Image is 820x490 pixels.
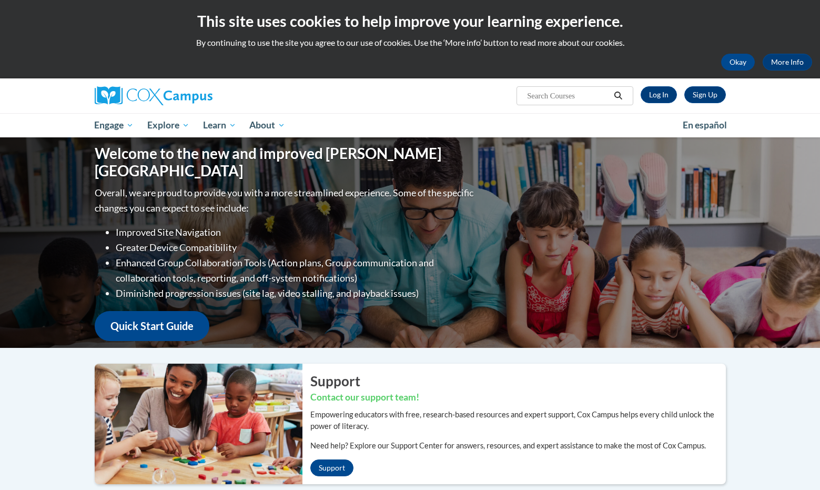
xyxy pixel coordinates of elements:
a: More Info [763,54,812,71]
li: Enhanced Group Collaboration Tools (Action plans, Group communication and collaboration tools, re... [116,255,476,286]
span: Engage [94,119,134,132]
a: Log In [641,86,677,103]
li: Improved Site Navigation [116,225,476,240]
a: Learn [196,113,243,137]
h3: Contact our support team! [310,391,726,404]
a: Engage [88,113,141,137]
button: Search [610,89,626,102]
li: Greater Device Compatibility [116,240,476,255]
span: En español [683,119,727,131]
img: ... [87,364,302,484]
a: En español [676,114,734,136]
div: Main menu [79,113,742,137]
p: Overall, we are proud to provide you with a more streamlined experience. Some of the specific cha... [95,185,476,216]
h2: This site uses cookies to help improve your learning experience. [8,11,812,32]
a: Quick Start Guide [95,311,209,341]
input: Search Courses [526,89,610,102]
h2: Support [310,372,726,391]
span: About [249,119,285,132]
a: Register [684,86,726,103]
p: By continuing to use the site you agree to our use of cookies. Use the ‘More info’ button to read... [8,37,812,48]
a: Support [310,459,353,476]
img: Cox Campus [95,86,212,105]
h1: Welcome to the new and improved [PERSON_NAME][GEOGRAPHIC_DATA] [95,145,476,180]
button: Okay [721,54,755,71]
a: Explore [140,113,196,137]
span: Explore [147,119,189,132]
a: Cox Campus [95,86,295,105]
li: Diminished progression issues (site lag, video stalling, and playback issues) [116,286,476,301]
span: Learn [203,119,236,132]
a: About [242,113,292,137]
p: Empowering educators with free, research-based resources and expert support, Cox Campus helps eve... [310,409,726,432]
p: Need help? Explore our Support Center for answers, resources, and expert assistance to make the m... [310,440,726,452]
